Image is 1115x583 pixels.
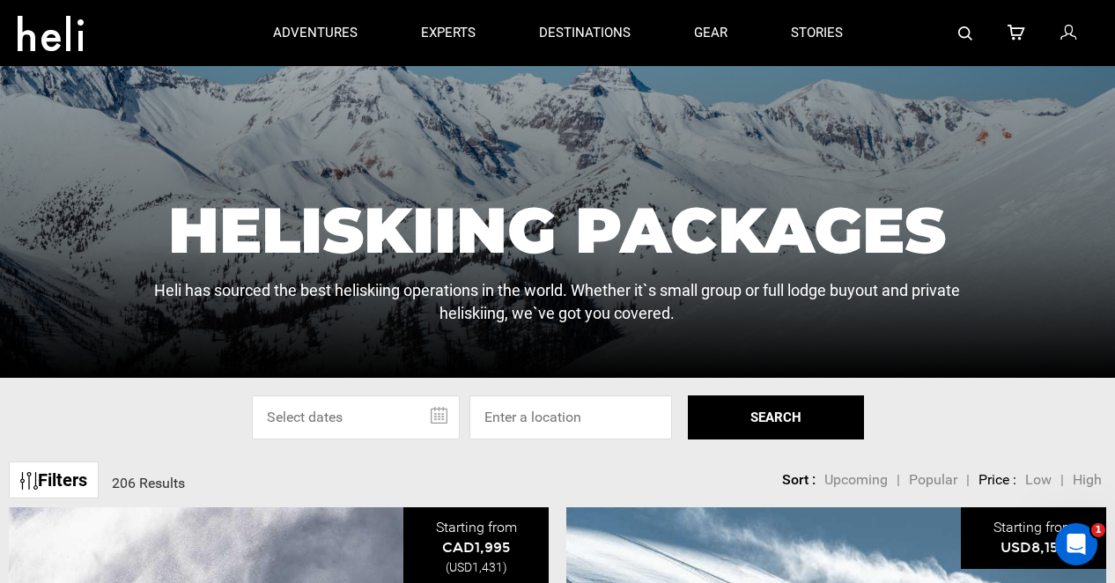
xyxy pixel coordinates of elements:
[978,470,1016,491] li: Price :
[782,470,816,491] li: Sort :
[469,395,672,439] input: Enter a location
[1060,470,1064,491] li: |
[9,461,99,499] a: Filters
[1055,523,1097,565] iframe: Intercom live chat
[20,472,38,490] img: btn-icon.svg
[688,395,864,439] button: SEARCH
[273,24,358,42] p: adventures
[1091,523,1105,537] span: 1
[1073,471,1102,488] span: High
[909,471,957,488] span: Popular
[154,279,962,324] p: Heli has sourced the best heliskiing operations in the world. Whether it`s small group or full lo...
[966,470,970,491] li: |
[421,24,476,42] p: experts
[824,471,888,488] span: Upcoming
[539,24,631,42] p: destinations
[112,475,185,491] span: 206 Results
[252,395,460,439] input: Select dates
[154,198,962,262] h1: Heliskiing Packages
[958,26,972,41] img: search-bar-icon.svg
[897,470,900,491] li: |
[1025,471,1052,488] span: Low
